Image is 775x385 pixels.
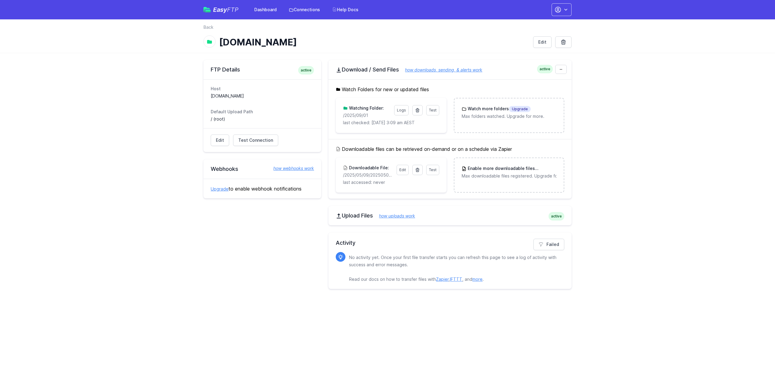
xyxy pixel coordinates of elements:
[462,173,556,179] p: Max downloadable files registered. Upgrade for more.
[219,37,528,48] h1: [DOMAIN_NAME]
[298,66,314,75] span: active
[336,212,564,219] h2: Upload Files
[454,98,564,127] a: Watch more foldersUpgrade Max folders watched. Upgrade for more.
[211,134,229,146] a: Edit
[336,66,564,73] h2: Download / Send Files
[211,186,229,191] a: Upgrade
[328,4,362,15] a: Help Docs
[462,113,556,119] p: Max folders watched. Upgrade for more.
[472,277,483,282] a: more
[211,165,314,173] h2: Webhooks
[211,116,314,122] dd: / (root)
[343,112,390,118] p: /2025/09/01
[537,65,553,73] span: active
[509,106,531,112] span: Upgrade
[535,166,557,172] span: Upgrade
[211,93,314,99] dd: [DOMAIN_NAME]
[397,165,409,175] a: Edit
[336,145,564,153] h5: Downloadable files can be retrieved on-demand or on a schedule via Zapier
[203,7,239,13] a: EasyFTP
[373,213,415,218] a: how uploads work
[429,168,437,172] span: Test
[533,239,564,250] a: Failed
[203,7,211,12] img: easyftp_logo.png
[343,179,439,185] p: last accessed: never
[336,239,564,247] h2: Activity
[349,254,559,283] p: No activity yet. Once your first file transfer starts you can refresh this page to see a log of a...
[450,277,462,282] a: IFTTT
[203,24,572,34] nav: Breadcrumb
[238,137,273,143] span: Test Connection
[211,109,314,115] dt: Default Upload Path
[233,134,278,146] a: Test Connection
[426,165,439,175] a: Test
[426,105,439,115] a: Test
[454,158,564,186] a: Enable more downloadable filesUpgrade Max downloadable files registered. Upgrade for more.
[203,179,321,198] div: to enable webhook notifications
[394,105,409,115] a: Logs
[467,106,531,112] h3: Watch more folders
[436,277,449,282] a: Zapier
[348,105,384,111] h3: Watching Folder:
[211,66,314,73] h2: FTP Details
[285,4,324,15] a: Connections
[533,36,552,48] a: Edit
[467,165,556,172] h3: Enable more downloadable files
[336,86,564,93] h5: Watch Folders for new or updated files
[203,24,213,30] a: Back
[213,7,239,13] span: Easy
[549,212,564,221] span: active
[343,120,439,126] p: last checked: [DATE] 3:09 am AEST
[211,86,314,92] dt: Host
[267,165,314,171] a: how webhooks work
[251,4,280,15] a: Dashboard
[343,172,393,178] p: /2025/05/09/20250509171559_inbound_0422652309_0756011820.mp3
[348,165,389,171] h3: Downloadable File:
[227,6,239,13] span: FTP
[429,108,437,112] span: Test
[399,67,482,72] a: how downloads, sending, & alerts work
